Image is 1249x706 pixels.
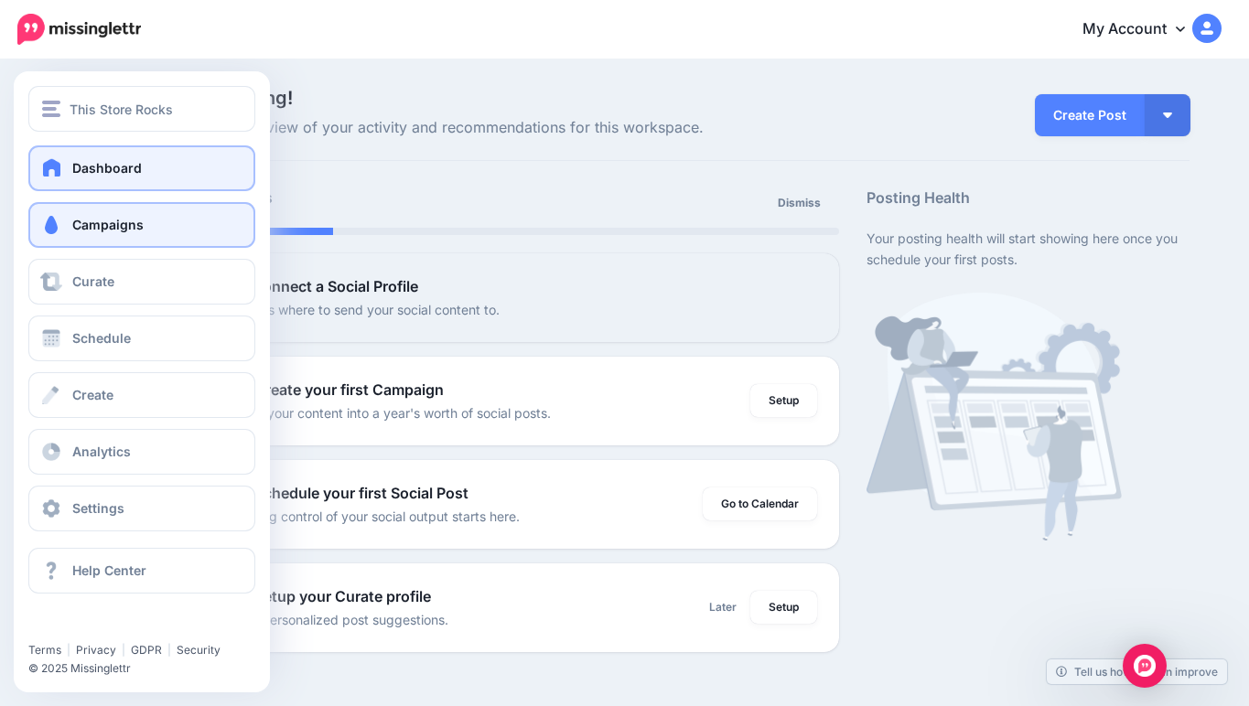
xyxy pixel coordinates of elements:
span: Campaigns [72,217,144,232]
a: Tell us how we can improve [1047,659,1227,684]
a: GDPR [131,643,162,657]
span: | [167,643,171,657]
a: Terms [28,643,61,657]
p: Your posting health will start showing here once you schedule your first posts. [867,228,1190,270]
a: Analytics [28,429,255,475]
span: Curate [72,273,114,289]
img: Missinglettr [17,14,141,45]
span: | [67,643,70,657]
span: This Store Rocks [70,99,173,120]
img: menu.png [42,101,60,117]
span: Analytics [72,444,131,459]
span: | [122,643,125,657]
span: Dashboard [72,160,142,176]
p: Tell us where to send your social content to. [237,299,500,320]
a: Settings [28,486,255,531]
a: My Account [1064,7,1222,52]
a: Create Post [1035,94,1145,136]
a: Campaigns [28,202,255,248]
h5: Setup Progress [165,187,501,209]
a: Help Center [28,548,255,594]
h5: Posting Health [867,187,1190,209]
span: Help Center [72,562,146,578]
img: calendar-waiting.png [867,293,1122,540]
a: Curate [28,259,255,305]
a: Dismiss [767,187,832,219]
b: 2. Create your first Campaign [237,380,444,399]
a: Later [698,591,748,624]
p: Taking control of your social output starts here. [237,506,520,527]
span: Settings [72,500,124,516]
a: Schedule [28,316,255,361]
div: Open Intercom Messenger [1123,644,1167,688]
iframe: Twitter Follow Button [28,616,170,635]
span: Here's an overview of your activity and recommendations for this workspace. [165,116,839,140]
img: arrow-down-white.png [1163,112,1172,118]
a: Security [177,643,221,657]
p: Get personalized post suggestions. [237,609,448,630]
a: Setup [750,384,817,417]
b: 4. Setup your Curate profile [237,587,431,605]
a: Setup [750,591,817,624]
span: Create [72,387,113,402]
span: Schedule [72,330,131,346]
b: 1. Connect a Social Profile [237,277,418,295]
button: This Store Rocks [28,86,255,132]
b: 3. Schedule your first Social Post [237,484,468,502]
p: Turn your content into a year's worth of social posts. [237,402,551,423]
li: © 2025 Missinglettr [28,659,269,678]
a: Create [28,372,255,418]
a: Privacy [76,643,116,657]
a: Dashboard [28,145,255,191]
a: Go to Calendar [703,487,817,520]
